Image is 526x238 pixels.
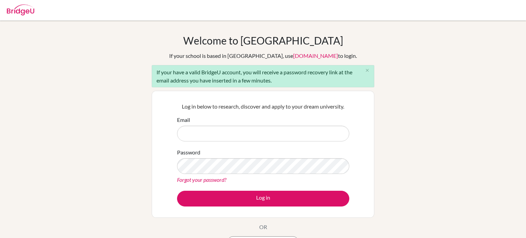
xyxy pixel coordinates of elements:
p: Log in below to research, discover and apply to your dream university. [177,102,349,111]
button: Log in [177,191,349,206]
label: Password [177,148,200,156]
i: close [365,68,370,73]
div: If your have a valid BridgeU account, you will receive a password recovery link at the email addr... [152,65,374,87]
img: Bridge-U [7,4,34,15]
button: Close [360,65,374,76]
div: If your school is based in [GEOGRAPHIC_DATA], use to login. [169,52,357,60]
h1: Welcome to [GEOGRAPHIC_DATA] [183,34,343,47]
a: Forgot your password? [177,176,226,183]
p: OR [259,223,267,231]
a: [DOMAIN_NAME] [293,52,338,59]
label: Email [177,116,190,124]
